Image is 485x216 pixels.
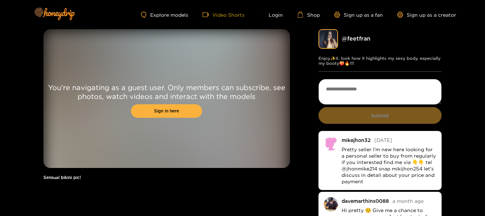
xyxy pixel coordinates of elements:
[392,198,424,204] span: a month ago
[334,12,383,18] a: Sign up as a fan
[397,12,456,18] a: Sign up as a creator
[297,11,320,18] a: Shop
[259,11,283,18] a: Login
[141,12,188,18] a: Explore models
[342,137,371,143] div: mikejhon32
[202,11,212,18] span: video-camera
[43,175,290,180] h1: Sensual bikini pic!
[342,146,437,185] p: Pretty seller I’m new here looking for a personal seller to buy from regularly if you interested ...
[131,104,202,118] a: Sign in here
[202,11,244,18] a: Video Shorts
[374,137,392,143] span: [DATE]
[43,83,290,101] p: You're navigating as a guest user. Only members can subscribe, see photos, watch videos and inter...
[318,107,442,124] button: Submit
[318,29,338,49] img: feetfran
[342,35,370,42] a: @ feetfran
[324,197,338,211] img: o3nvo-fb_img_1731113975378.jpg
[342,198,389,204] div: davemarthins0088
[324,136,338,151] img: no-avatar.png
[318,56,442,66] p: Enjoy✨it, look how it highlights my sexy body, especially my booty🍑🔥!!!!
